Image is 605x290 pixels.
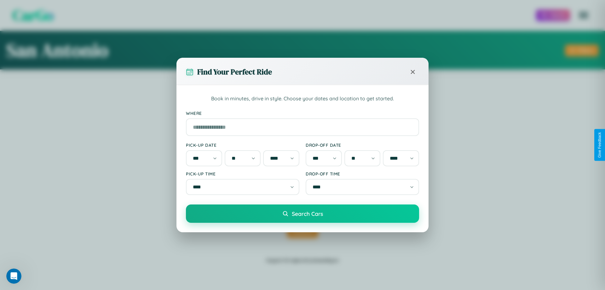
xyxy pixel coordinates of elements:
[292,210,323,217] span: Search Cars
[197,67,272,77] h3: Find Your Perfect Ride
[186,204,419,223] button: Search Cars
[186,171,299,176] label: Pick-up Time
[306,171,419,176] label: Drop-off Time
[306,142,419,148] label: Drop-off Date
[186,142,299,148] label: Pick-up Date
[186,110,419,116] label: Where
[186,95,419,103] p: Book in minutes, drive in style. Choose your dates and location to get started.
